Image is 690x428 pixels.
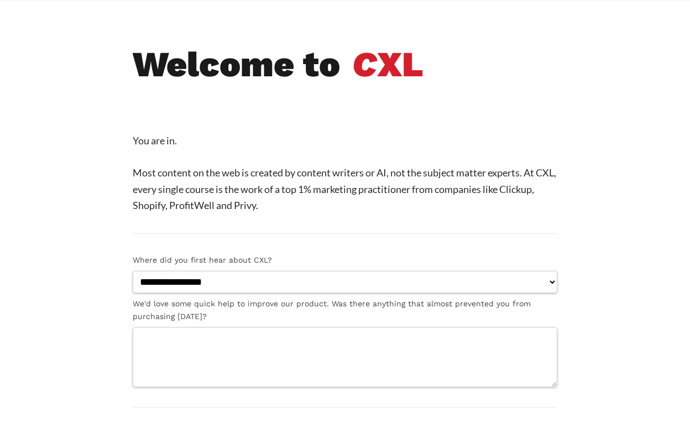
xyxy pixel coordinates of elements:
[352,43,424,85] b: XL
[133,254,557,267] label: Where did you first hear about CXL?
[133,43,340,85] b: Welcome to
[133,133,557,213] p: You are in. Most content on the web is created by content writers or AI, not the subject matter e...
[133,297,557,323] label: We'd love some quick help to improve our product. Was there anything that almost prevented you fr...
[352,43,377,85] i: C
